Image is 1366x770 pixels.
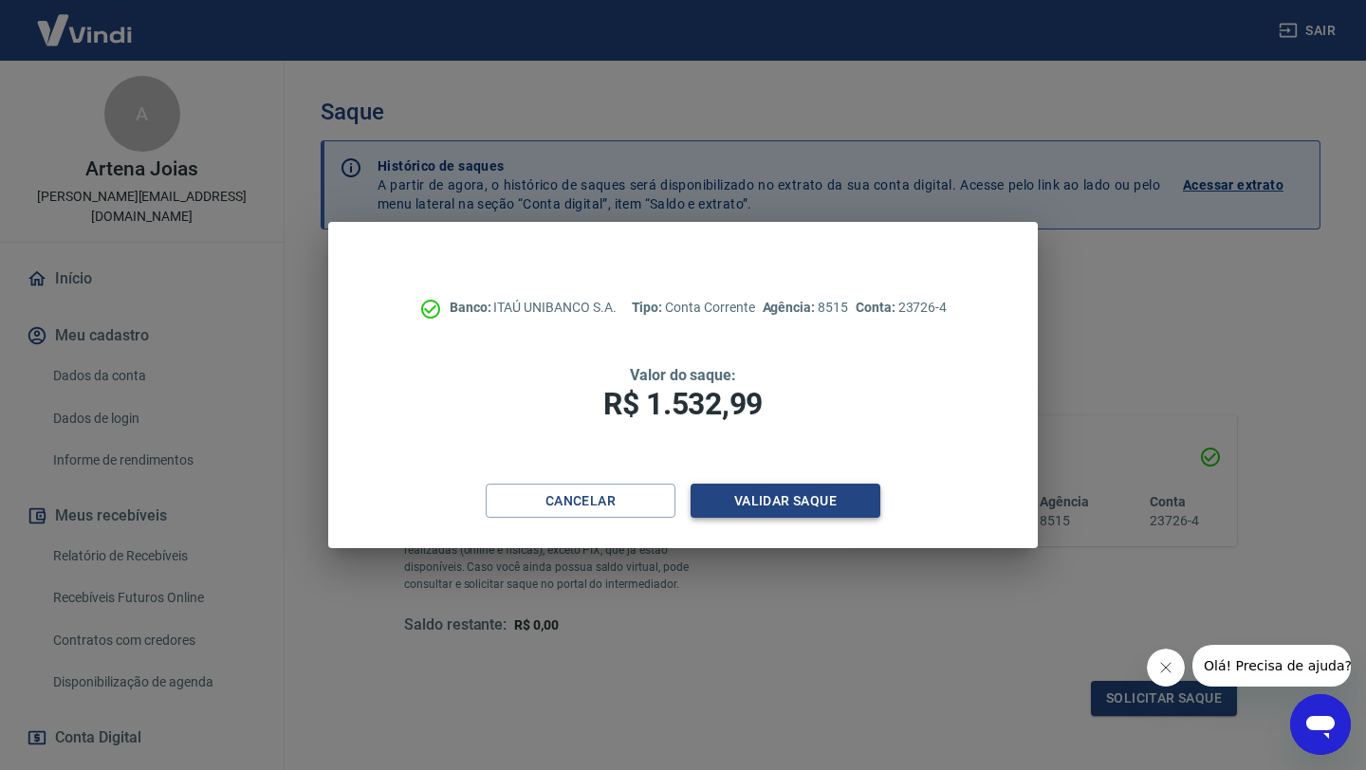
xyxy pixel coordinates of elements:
[632,300,666,315] span: Tipo:
[632,298,755,318] p: Conta Corrente
[1147,649,1185,687] iframe: Fechar mensagem
[450,300,494,315] span: Banco:
[856,300,898,315] span: Conta:
[630,366,736,384] span: Valor do saque:
[1290,694,1351,755] iframe: Botão para abrir a janela de mensagens
[603,386,763,422] span: R$ 1.532,99
[691,484,880,519] button: Validar saque
[763,298,848,318] p: 8515
[11,13,159,28] span: Olá! Precisa de ajuda?
[1192,645,1351,687] iframe: Mensagem da empresa
[856,298,947,318] p: 23726-4
[450,298,617,318] p: ITAÚ UNIBANCO S.A.
[486,484,675,519] button: Cancelar
[763,300,819,315] span: Agência:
